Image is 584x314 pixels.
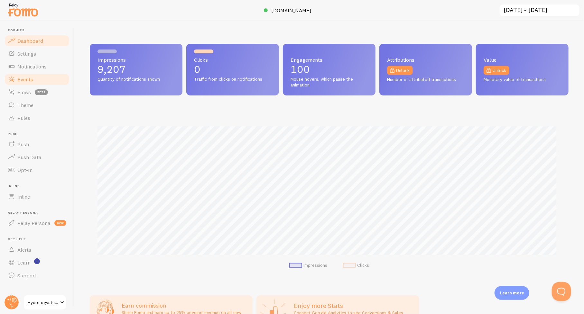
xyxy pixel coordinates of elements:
[552,282,571,301] iframe: Help Scout Beacon - Open
[97,76,175,82] span: Quantity of notifications shown
[34,258,40,264] svg: <p>Watch New Feature Tutorials!</p>
[291,64,368,75] p: 100
[17,63,47,70] span: Notifications
[17,76,33,83] span: Events
[17,89,31,95] span: Flows
[17,141,29,148] span: Push
[8,28,70,32] span: Pop-ups
[54,220,66,226] span: new
[8,211,70,215] span: Relay Persona
[4,73,70,86] a: Events
[17,259,31,266] span: Learn
[4,190,70,203] a: Inline
[4,34,70,47] a: Dashboard
[4,243,70,256] a: Alerts
[194,64,271,75] p: 0
[500,290,524,296] p: Learn more
[17,38,43,44] span: Dashboard
[4,256,70,269] a: Learn
[4,164,70,176] a: Opt-In
[484,77,561,83] span: Monetary value of transactions
[17,102,33,108] span: Theme
[17,220,51,226] span: Relay Persona
[291,57,368,62] span: Engagements
[289,263,328,268] li: Impressions
[4,151,70,164] a: Push Data
[8,237,70,241] span: Get Help
[4,86,70,99] a: Flows beta
[484,66,509,75] a: Unlock
[387,57,464,62] span: Attributions
[7,2,39,18] img: fomo-relay-logo-orange.svg
[294,301,415,310] h2: Enjoy more Stats
[122,302,249,309] h3: Earn commission
[17,167,32,173] span: Opt-In
[4,99,70,112] a: Theme
[35,89,48,95] span: beta
[17,272,36,279] span: Support
[8,132,70,136] span: Push
[17,247,31,253] span: Alerts
[4,60,70,73] a: Notifications
[194,57,271,62] span: Clicks
[291,76,368,88] span: Mouse hovers, which pause the animation
[484,57,561,62] span: Value
[17,154,42,160] span: Push Data
[17,193,30,200] span: Inline
[495,286,529,300] div: Learn more
[4,269,70,282] a: Support
[17,115,30,121] span: Rules
[4,217,70,229] a: Relay Persona new
[194,76,271,82] span: Traffic from clicks on notifications
[28,299,58,306] span: Hydrologystudio
[97,64,175,75] p: 9,207
[387,77,464,83] span: Number of attributed transactions
[4,47,70,60] a: Settings
[23,295,67,310] a: Hydrologystudio
[4,138,70,151] a: Push
[4,112,70,124] a: Rules
[97,57,175,62] span: Impressions
[17,50,36,57] span: Settings
[387,66,413,75] a: Unlock
[343,263,369,268] li: Clicks
[8,184,70,188] span: Inline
